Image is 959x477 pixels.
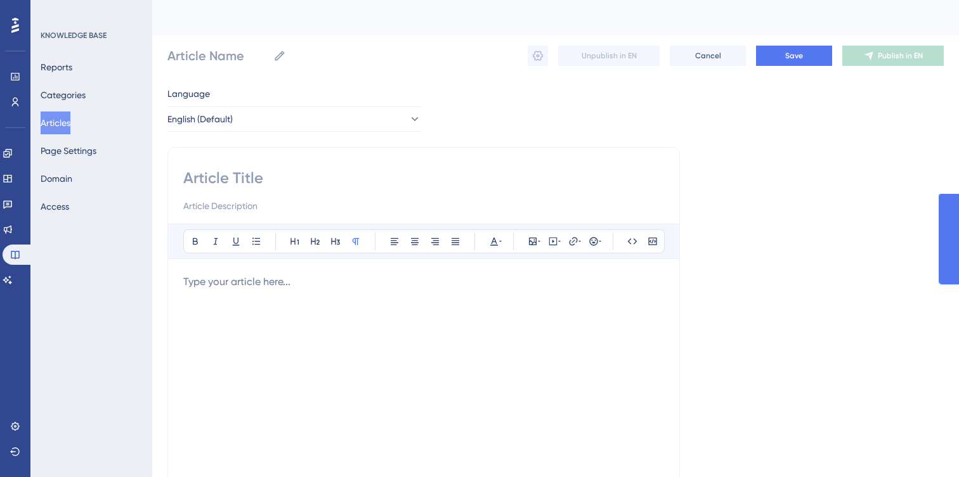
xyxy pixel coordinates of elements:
[906,427,944,465] iframe: UserGuiding AI Assistant Launcher
[167,106,421,132] button: English (Default)
[41,195,69,218] button: Access
[167,86,210,101] span: Language
[670,46,746,66] button: Cancel
[756,46,832,66] button: Save
[878,51,923,61] span: Publish in EN
[582,51,637,61] span: Unpublish in EN
[842,46,944,66] button: Publish in EN
[695,51,721,61] span: Cancel
[41,111,70,134] button: Articles
[41,167,72,190] button: Domain
[167,111,233,127] span: English (Default)
[785,51,803,61] span: Save
[41,84,86,106] button: Categories
[558,46,660,66] button: Unpublish in EN
[183,198,664,213] input: Article Description
[167,47,268,65] input: Article Name
[41,30,107,41] div: KNOWLEDGE BASE
[41,56,72,79] button: Reports
[41,139,96,162] button: Page Settings
[183,168,664,188] input: Article Title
